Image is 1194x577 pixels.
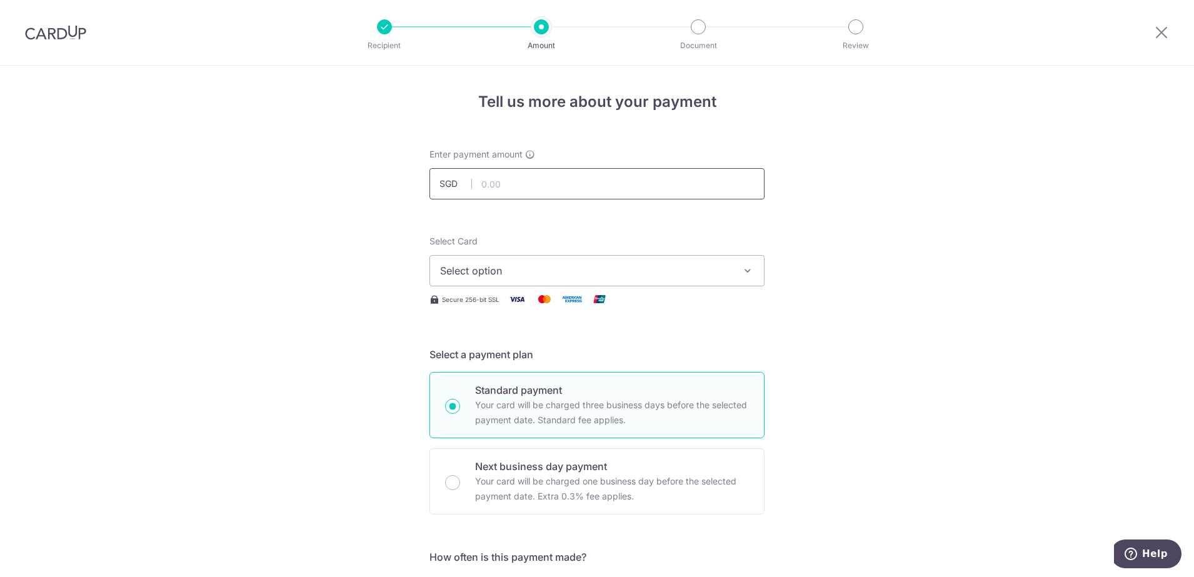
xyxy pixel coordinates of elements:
img: Visa [504,291,529,307]
img: American Express [559,291,584,307]
button: Select option [429,255,765,286]
p: Recipient [338,39,431,52]
h5: How often is this payment made? [429,549,765,564]
img: Mastercard [532,291,557,307]
p: Next business day payment [475,459,749,474]
p: Amount [495,39,588,52]
span: Select option [440,263,731,278]
p: Document [652,39,745,52]
iframe: Opens a widget where you can find more information [1114,539,1181,571]
p: Your card will be charged three business days before the selected payment date. Standard fee appl... [475,398,749,428]
p: Your card will be charged one business day before the selected payment date. Extra 0.3% fee applies. [475,474,749,504]
input: 0.00 [429,168,765,199]
span: Secure 256-bit SSL [442,294,499,304]
span: Enter payment amount [429,148,523,161]
h5: Select a payment plan [429,347,765,362]
p: Standard payment [475,383,749,398]
h4: Tell us more about your payment [429,91,765,113]
p: Review [810,39,902,52]
img: Union Pay [587,291,612,307]
img: CardUp [25,25,86,40]
span: translation missing: en.payables.payment_networks.credit_card.summary.labels.select_card [429,236,478,246]
span: SGD [439,178,472,190]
